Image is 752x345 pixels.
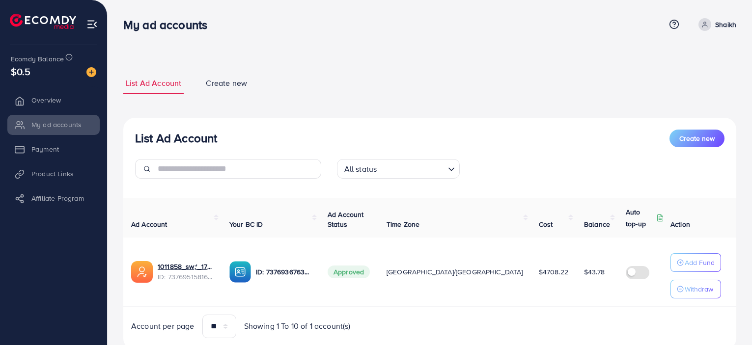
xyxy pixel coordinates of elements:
[679,133,715,143] span: Create new
[685,257,715,268] p: Add Fund
[584,267,605,277] span: $43.78
[342,162,379,176] span: All status
[670,280,721,298] button: Withdraw
[387,267,523,277] span: [GEOGRAPHIC_DATA]/[GEOGRAPHIC_DATA]
[670,219,690,229] span: Action
[11,54,64,64] span: Ecomdy Balance
[695,18,736,31] a: Shaikh
[669,130,724,147] button: Create new
[158,262,214,271] a: 1011858_sw;'_1717580397034
[337,159,460,179] div: Search for option
[328,265,370,278] span: Approved
[626,206,654,230] p: Auto top-up
[584,219,610,229] span: Balance
[229,219,263,229] span: Your BC ID
[715,19,736,30] p: Shaikh
[131,219,167,229] span: Ad Account
[387,219,419,229] span: Time Zone
[244,320,351,332] span: Showing 1 To 10 of 1 account(s)
[126,78,181,89] span: List Ad Account
[11,64,31,79] span: $0.5
[229,261,251,283] img: ic-ba-acc.ded83a64.svg
[670,253,721,272] button: Add Fund
[539,267,568,277] span: $4708.22
[135,131,217,145] h3: List Ad Account
[131,320,195,332] span: Account per page
[123,18,215,32] h3: My ad accounts
[328,210,364,229] span: Ad Account Status
[256,266,312,278] p: ID: 7376936763681652753
[86,67,96,77] img: image
[206,78,247,89] span: Create new
[158,272,214,282] span: ID: 7376951581662724097
[158,262,214,282] div: <span class='underline'>1011858_sw;'_1717580397034</span></br>7376951581662724097
[86,19,98,30] img: menu
[539,219,553,229] span: Cost
[131,261,153,283] img: ic-ads-acc.e4c84228.svg
[380,160,444,176] input: Search for option
[10,14,76,29] img: logo
[685,283,713,295] p: Withdraw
